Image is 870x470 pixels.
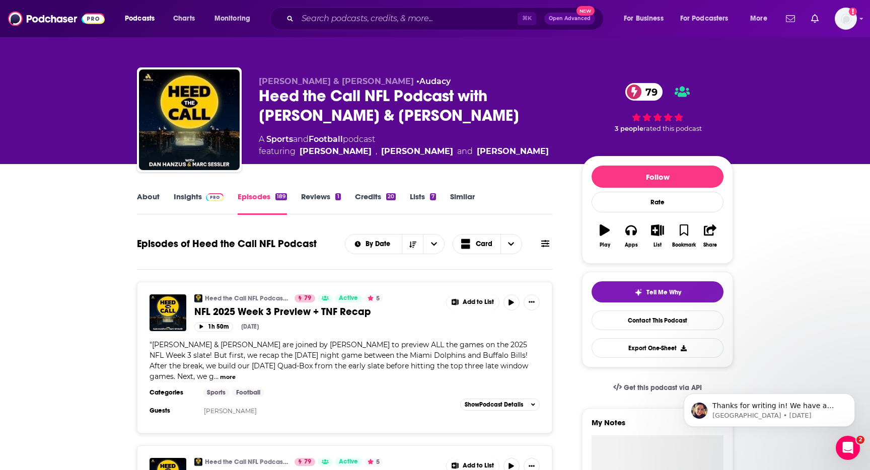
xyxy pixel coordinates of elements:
a: [PERSON_NAME] [204,407,257,415]
span: Get this podcast via API [624,383,702,392]
button: Choose View [453,234,522,254]
a: 79 [295,458,315,466]
a: Football [232,388,264,397]
span: 79 [304,293,311,303]
span: For Podcasters [680,12,729,26]
a: Get this podcast via API [605,375,710,400]
button: Show More Button [447,294,499,310]
button: Apps [618,218,644,254]
span: Open Advanced [549,16,591,21]
img: Heed the Call NFL Podcast with Dan Hanzus & Marc Sessler [139,69,240,170]
img: NFL 2025 Week 3 Preview + TNF Recap [150,294,186,331]
button: open menu [423,234,444,254]
div: List [654,242,662,248]
span: [PERSON_NAME] & [PERSON_NAME] are joined by [PERSON_NAME] to preview ALL the games on the 2025 NF... [150,340,528,381]
span: Add to List [463,298,494,306]
span: Active [339,293,358,303]
a: NFL 2025 Week 3 Preview + TNF Recap [194,305,439,318]
input: Search podcasts, credits, & more... [298,11,518,27]
a: Episodes189 [238,192,287,215]
span: Podcasts [125,12,155,26]
button: tell me why sparkleTell Me Why [592,281,723,302]
button: open menu [743,11,780,27]
button: open menu [674,11,743,27]
button: Bookmark [671,218,697,254]
a: Reviews1 [301,192,340,215]
a: Football [309,134,343,144]
div: Share [703,242,717,248]
div: Bookmark [672,242,696,248]
a: Active [335,458,362,466]
button: 1h 50m [194,322,233,332]
a: Marc Sessler [381,145,453,158]
span: 79 [304,457,311,467]
div: Search podcasts, credits, & more... [279,7,613,30]
div: 7 [430,193,436,200]
button: Show profile menu [835,8,857,30]
a: Lists7 [410,192,436,215]
div: [DATE] [241,323,259,330]
a: Podchaser - Follow, Share and Rate Podcasts [8,9,105,28]
iframe: Intercom notifications message [669,372,870,443]
a: Credits20 [355,192,396,215]
div: A podcast [259,133,549,158]
span: 2 [856,436,864,444]
div: Play [600,242,610,248]
div: 20 [386,193,396,200]
iframe: Intercom live chat [836,436,860,460]
button: Share [697,218,723,254]
img: Heed the Call NFL Podcast with Dan Hanzus & Marc Sessler [194,458,202,466]
span: Logged in as rowan.sullivan [835,8,857,30]
span: ⌘ K [518,12,536,25]
div: 79 3 peoplerated this podcast [582,76,733,139]
button: Export One-Sheet [592,338,723,358]
span: Charts [173,12,195,26]
button: Show More Button [524,294,540,310]
button: open menu [617,11,676,27]
span: NFL 2025 Week 3 Preview + TNF Recap [194,305,371,318]
span: , [376,145,377,158]
span: Add to List [463,462,494,469]
span: Monitoring [214,12,250,26]
button: Play [592,218,618,254]
a: Active [335,294,362,302]
a: Heed the Call NFL Podcast with [PERSON_NAME] & [PERSON_NAME] [205,294,288,302]
span: ... [214,372,219,381]
button: 5 [365,458,383,466]
span: Active [339,457,358,467]
a: Show notifications dropdown [782,10,799,27]
img: Heed the Call NFL Podcast with Dan Hanzus & Marc Sessler [194,294,202,302]
a: 79 [625,83,663,101]
span: • [416,76,451,86]
button: List [644,218,671,254]
h2: Choose List sort [345,234,445,254]
a: Audacy [419,76,451,86]
span: 3 people [615,125,643,132]
span: By Date [366,241,394,248]
a: Sports [203,388,230,397]
div: Rate [592,192,723,212]
button: open menu [345,241,402,248]
img: User Profile [835,8,857,30]
button: ShowPodcast Details [460,399,540,411]
label: My Notes [592,418,723,435]
div: 1 [335,193,340,200]
button: more [220,373,236,381]
a: Dan Hanzus [300,145,372,158]
span: More [750,12,767,26]
a: Charts [167,11,201,27]
a: Contact This Podcast [592,310,723,330]
a: Conor Orr [477,145,549,158]
h1: Episodes of Heed the Call NFL Podcast [137,238,317,250]
span: " [150,340,528,381]
span: 79 [635,83,663,101]
h3: Categories [150,388,195,397]
img: tell me why sparkle [634,288,642,296]
button: open menu [118,11,168,27]
div: Apps [625,242,638,248]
